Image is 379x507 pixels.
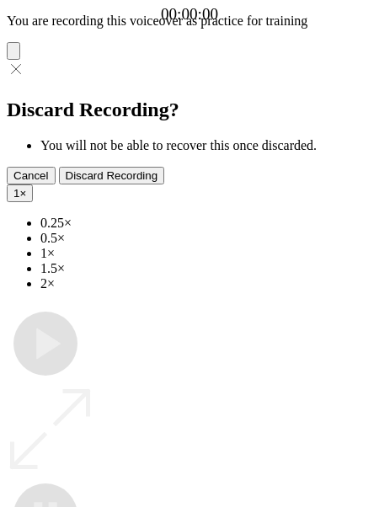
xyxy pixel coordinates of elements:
a: 00:00:00 [161,5,218,24]
li: 1.5× [40,261,372,276]
p: You are recording this voiceover as practice for training [7,13,372,29]
li: 0.5× [40,231,372,246]
li: 2× [40,276,372,291]
button: Cancel [7,167,56,184]
li: 0.25× [40,216,372,231]
h2: Discard Recording? [7,99,372,121]
button: Discard Recording [59,167,165,184]
li: You will not be able to recover this once discarded. [40,138,372,153]
span: 1 [13,187,19,200]
button: 1× [7,184,33,202]
li: 1× [40,246,372,261]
